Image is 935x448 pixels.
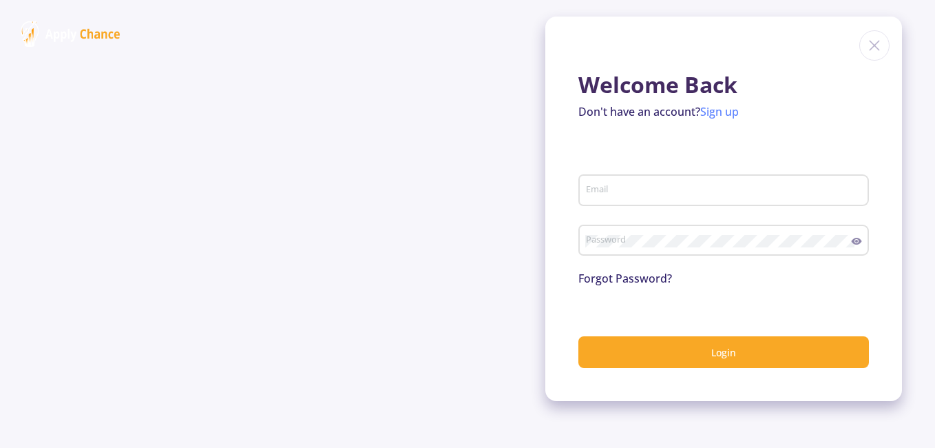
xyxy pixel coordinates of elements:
[700,104,739,119] a: Sign up
[859,30,890,61] img: close icon
[711,346,736,359] span: Login
[578,72,869,98] h1: Welcome Back
[578,271,672,286] a: Forgot Password?
[578,336,869,369] button: Login
[21,21,120,47] img: ApplyChance Logo
[578,103,869,120] p: Don't have an account?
